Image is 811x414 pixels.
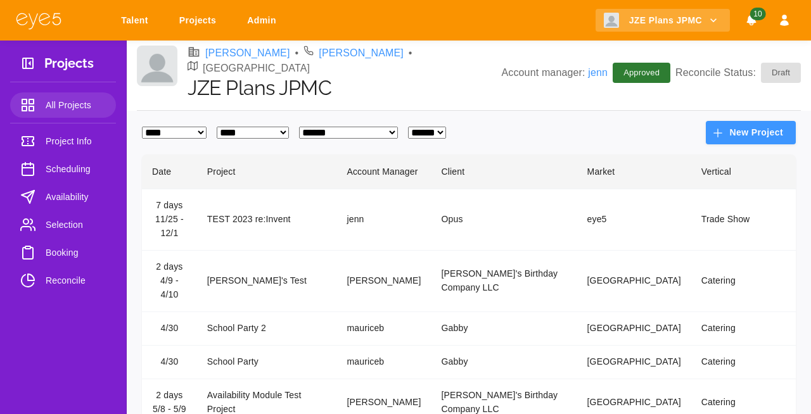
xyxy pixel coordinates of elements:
td: TEST 2023 re:Invent [197,189,337,250]
div: 2 days [152,389,187,403]
li: • [295,46,299,61]
td: Catering [691,250,796,311]
td: Catering [691,311,796,345]
td: School Party [197,345,337,379]
li: • [409,46,412,61]
td: eye5 [577,189,691,250]
button: New Project [706,121,796,144]
span: Booking [46,245,106,260]
td: School Party 2 [197,311,337,345]
td: [GEOGRAPHIC_DATA] [577,345,691,379]
a: [PERSON_NAME] [205,46,290,61]
div: 4/30 [152,355,187,369]
a: All Projects [10,92,116,118]
span: Selection [46,217,106,232]
span: Availability [46,189,106,204]
img: Client logo [137,46,177,86]
td: [PERSON_NAME] [336,250,431,311]
p: Reconcile Status: [675,63,801,83]
span: Approved [616,66,667,79]
div: 11/25 - 12/1 [152,213,187,241]
td: [GEOGRAPHIC_DATA] [577,250,691,311]
td: Gabby [431,345,577,379]
a: jenn [588,67,608,78]
td: [PERSON_NAME]'s Birthday Company LLC [431,250,577,311]
td: Gabby [431,311,577,345]
h3: Projects [44,56,94,75]
button: Notifications [740,9,763,32]
div: 2 days [152,260,187,274]
div: 4/9 - 4/10 [152,274,187,302]
span: Reconcile [46,273,106,288]
td: Catering [691,345,796,379]
th: Account Manager [336,154,431,189]
a: Talent [113,9,161,32]
a: Project Info [10,129,116,154]
td: jenn [336,189,431,250]
p: Account manager: [501,65,608,80]
th: Client [431,154,577,189]
td: Trade Show [691,189,796,250]
th: Project [197,154,337,189]
div: 4/30 [152,322,187,336]
a: Reconcile [10,268,116,293]
span: All Projects [46,97,106,113]
div: 7 days [152,199,187,213]
h1: JZE Plans JPMC [188,76,501,100]
th: Date [142,154,197,189]
img: eye5 [15,11,62,30]
img: Client logo [604,13,619,28]
a: Admin [239,9,289,32]
a: Projects [171,9,229,32]
a: [PERSON_NAME] [319,46,404,61]
td: mauriceb [336,345,431,379]
span: 10 [750,8,765,20]
span: Draft [764,66,798,79]
a: Selection [10,212,116,237]
td: mauriceb [336,311,431,345]
a: Scheduling [10,156,116,182]
td: Opus [431,189,577,250]
td: [PERSON_NAME]'s Test [197,250,337,311]
a: Availability [10,184,116,210]
a: Booking [10,240,116,265]
th: Market [577,154,691,189]
span: Project Info [46,134,106,149]
button: JZE Plans JPMC [596,9,730,32]
span: Scheduling [46,161,106,177]
td: [GEOGRAPHIC_DATA] [577,311,691,345]
p: [GEOGRAPHIC_DATA] [203,61,310,76]
th: Vertical [691,154,796,189]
